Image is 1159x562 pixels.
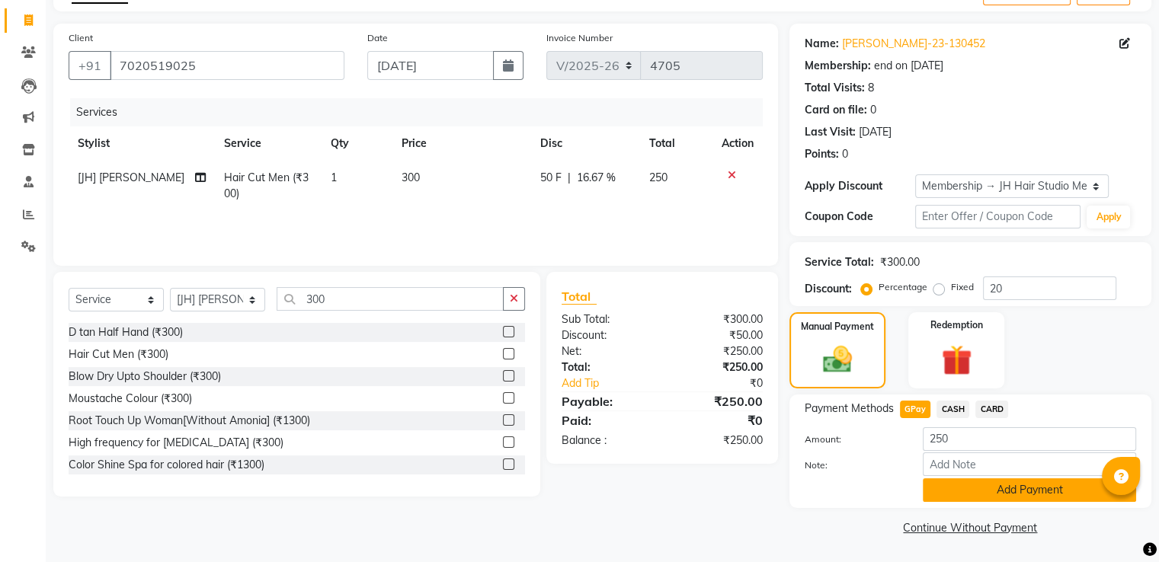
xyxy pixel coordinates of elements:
img: _gift.svg [932,341,981,379]
button: +91 [69,51,111,80]
div: D tan Half Hand (₹300) [69,324,183,340]
div: ₹50.00 [662,327,774,343]
div: Root Touch Up Woman[Without Amonia] (₹1300) [69,413,310,429]
div: Discount: [550,327,662,343]
img: _cash.svg [814,343,861,376]
div: Hair Cut Men (₹300) [69,346,168,362]
label: Percentage [879,280,927,294]
span: Hair Cut Men (₹300) [224,171,309,200]
div: ₹250.00 [662,433,774,449]
div: High frequency for [MEDICAL_DATA] (₹300) [69,435,283,451]
label: Note: [793,458,911,472]
div: Name: [805,36,839,52]
th: Action [712,126,763,161]
label: Manual Payment [801,320,874,334]
span: CASH [936,401,969,418]
div: Coupon Code [805,209,915,225]
input: Search by Name/Mobile/Email/Code [110,51,344,80]
label: Date [367,31,388,45]
div: Discount: [805,281,852,297]
div: ₹250.00 [662,343,774,359]
div: Moustache Colour (₹300) [69,391,192,407]
label: Client [69,31,93,45]
span: 1 [331,171,337,184]
a: [PERSON_NAME]-23-130452 [842,36,985,52]
div: Blow Dry Upto Shoulder (₹300) [69,369,221,385]
input: Enter Offer / Coupon Code [915,205,1081,228]
label: Fixed [951,280,974,294]
a: Continue Without Payment [792,520,1148,536]
th: Total [640,126,712,161]
div: ₹250.00 [662,392,774,410]
div: Last Visit: [805,124,856,140]
span: [JH] [PERSON_NAME] [78,171,184,184]
div: ₹250.00 [662,359,774,375]
span: 250 [649,171,668,184]
div: Card on file: [805,102,867,118]
div: Apply Discount [805,178,915,194]
div: Color Shine Spa for colored hair (₹1300) [69,457,264,473]
div: end on [DATE] [874,58,943,74]
span: GPay [900,401,931,418]
div: Membership: [805,58,871,74]
div: 0 [842,146,848,162]
button: Apply [1087,206,1130,228]
span: Payment Methods [805,401,894,417]
div: ₹300.00 [662,311,774,327]
div: Payable: [550,392,662,410]
div: ₹0 [662,411,774,429]
div: Sub Total: [550,311,662,327]
label: Amount: [793,433,911,446]
div: 8 [868,80,874,96]
div: Service Total: [805,254,874,270]
div: Services [70,98,774,126]
a: Add Tip [550,375,680,391]
span: Total [562,289,597,305]
div: 0 [870,102,876,118]
button: Add Payment [923,478,1136,502]
span: | [568,170,571,186]
th: Stylist [69,126,215,161]
th: Qty [322,126,392,161]
div: ₹0 [680,375,773,391]
div: Net: [550,343,662,359]
th: Price [392,126,531,161]
input: Amount [923,427,1136,451]
div: Paid: [550,411,662,429]
div: Balance : [550,433,662,449]
input: Add Note [923,452,1136,476]
div: [DATE] [859,124,892,140]
div: Total Visits: [805,80,865,96]
div: ₹300.00 [880,254,920,270]
div: Points: [805,146,839,162]
span: 300 [402,171,420,184]
div: Total: [550,359,662,375]
span: CARD [975,401,1008,418]
th: Service [215,126,322,161]
span: 16.67 % [577,170,616,186]
input: Search or Scan [277,287,504,311]
span: 50 F [540,170,562,186]
label: Redemption [930,318,983,332]
th: Disc [531,126,640,161]
label: Invoice Number [546,31,613,45]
